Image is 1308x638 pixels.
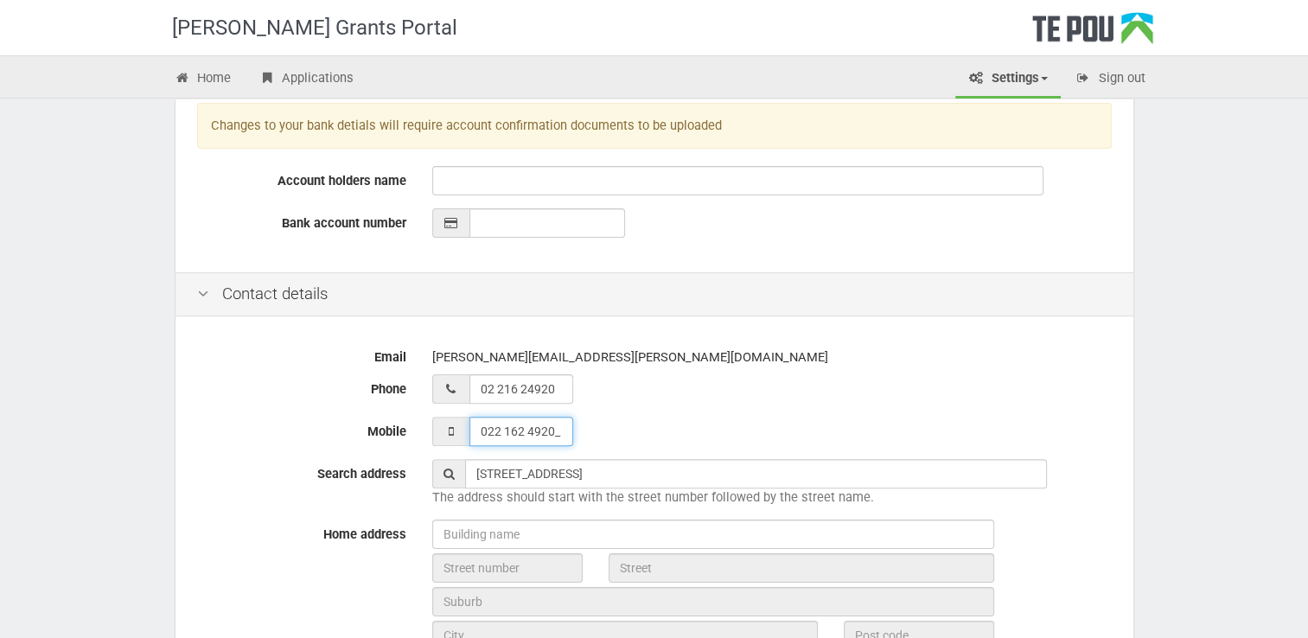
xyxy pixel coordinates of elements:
span: The address should start with the street number followed by the street name. [432,489,874,505]
span: Phone [371,381,406,397]
label: Home address [184,520,419,544]
span: Mobile [367,424,406,439]
input: Street [609,553,994,583]
a: Home [162,61,245,99]
span: Account holders name [278,173,406,188]
div: Contact details [175,272,1133,316]
a: Settings [955,61,1061,99]
label: Search address [184,459,419,483]
div: [PERSON_NAME][EMAIL_ADDRESS][PERSON_NAME][DOMAIN_NAME] [432,342,1112,373]
input: Street number [432,553,583,583]
a: Applications [246,61,367,99]
div: Changes to your bank detials will require account confirmation documents to be uploaded [197,103,1112,149]
input: Building name [432,520,994,549]
label: Email [184,342,419,367]
input: Find your home address by typing here... [465,459,1047,488]
a: Sign out [1062,61,1158,99]
span: Bank account number [282,215,406,231]
div: Te Pou Logo [1032,12,1153,55]
input: Suburb [432,587,994,616]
